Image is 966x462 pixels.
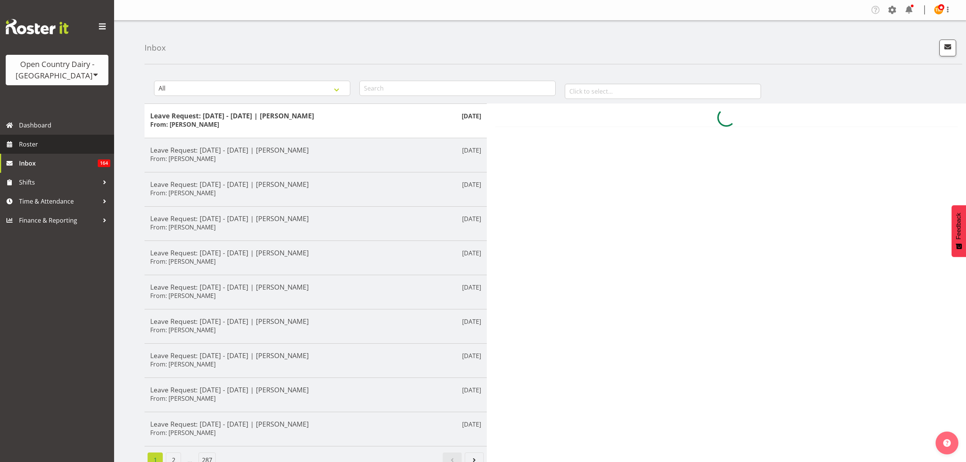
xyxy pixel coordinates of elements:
[462,386,481,395] p: [DATE]
[150,395,216,402] h6: From: [PERSON_NAME]
[150,155,216,162] h6: From: [PERSON_NAME]
[150,360,216,368] h6: From: [PERSON_NAME]
[150,223,216,231] h6: From: [PERSON_NAME]
[150,326,216,334] h6: From: [PERSON_NAME]
[150,351,481,360] h5: Leave Request: [DATE] - [DATE] | [PERSON_NAME]
[150,429,216,437] h6: From: [PERSON_NAME]
[150,317,481,325] h5: Leave Request: [DATE] - [DATE] | [PERSON_NAME]
[6,19,68,34] img: Rosterit website logo
[13,59,101,81] div: Open Country Dairy - [GEOGRAPHIC_DATA]
[150,214,481,223] h5: Leave Request: [DATE] - [DATE] | [PERSON_NAME]
[462,351,481,360] p: [DATE]
[150,292,216,300] h6: From: [PERSON_NAME]
[19,177,99,188] span: Shifts
[462,180,481,189] p: [DATE]
[359,81,556,96] input: Search
[955,213,962,239] span: Feedback
[145,43,166,52] h4: Inbox
[943,439,951,447] img: help-xxl-2.png
[19,119,110,131] span: Dashboard
[98,159,110,167] span: 164
[150,249,481,257] h5: Leave Request: [DATE] - [DATE] | [PERSON_NAME]
[150,189,216,197] h6: From: [PERSON_NAME]
[19,196,99,207] span: Time & Attendance
[19,139,110,150] span: Roster
[150,112,481,120] h5: Leave Request: [DATE] - [DATE] | [PERSON_NAME]
[150,180,481,188] h5: Leave Request: [DATE] - [DATE] | [PERSON_NAME]
[19,158,98,169] span: Inbox
[150,283,481,291] h5: Leave Request: [DATE] - [DATE] | [PERSON_NAME]
[952,205,966,257] button: Feedback - Show survey
[150,121,219,128] h6: From: [PERSON_NAME]
[462,283,481,292] p: [DATE]
[150,146,481,154] h5: Leave Request: [DATE] - [DATE] | [PERSON_NAME]
[462,317,481,326] p: [DATE]
[462,214,481,223] p: [DATE]
[150,420,481,428] h5: Leave Request: [DATE] - [DATE] | [PERSON_NAME]
[565,84,761,99] input: Click to select...
[150,386,481,394] h5: Leave Request: [DATE] - [DATE] | [PERSON_NAME]
[462,112,481,121] p: [DATE]
[934,5,943,14] img: tim-magness10922.jpg
[19,215,99,226] span: Finance & Reporting
[462,249,481,258] p: [DATE]
[150,258,216,265] h6: From: [PERSON_NAME]
[462,420,481,429] p: [DATE]
[462,146,481,155] p: [DATE]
